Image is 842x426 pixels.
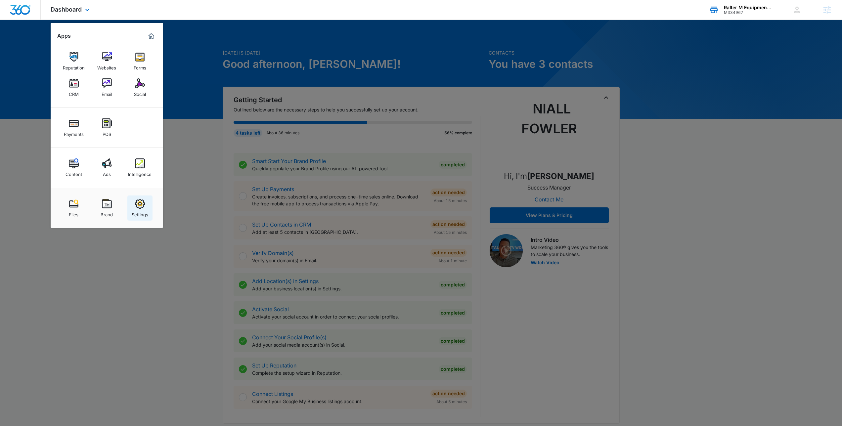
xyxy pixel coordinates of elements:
a: Websites [94,49,119,74]
a: POS [94,115,119,140]
div: Files [69,209,78,217]
a: Reputation [61,49,86,74]
div: Forms [134,62,146,70]
div: Payments [64,128,84,137]
div: Email [102,88,112,97]
div: account name [724,5,772,10]
div: Content [66,168,82,177]
a: Social [127,75,153,100]
div: Social [134,88,146,97]
div: Reputation [63,62,85,70]
a: Brand [94,195,119,221]
a: CRM [61,75,86,100]
a: Files [61,195,86,221]
a: Ads [94,155,119,180]
a: Payments [61,115,86,140]
div: Ads [103,168,111,177]
a: Marketing 360® Dashboard [146,31,156,41]
a: Content [61,155,86,180]
div: Websites [97,62,116,70]
div: Brand [101,209,113,217]
div: POS [103,128,111,137]
span: Dashboard [51,6,82,13]
a: Email [94,75,119,100]
div: CRM [69,88,79,97]
a: Intelligence [127,155,153,180]
a: Forms [127,49,153,74]
div: Settings [132,209,148,217]
h2: Apps [57,33,71,39]
a: Settings [127,195,153,221]
div: account id [724,10,772,15]
div: Intelligence [128,168,152,177]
